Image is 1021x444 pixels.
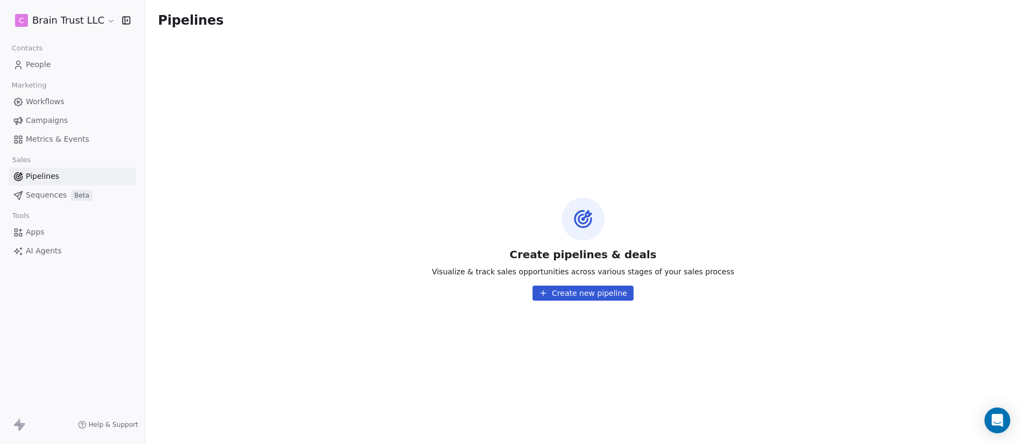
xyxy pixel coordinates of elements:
[7,77,51,93] span: Marketing
[9,130,136,148] a: Metrics & Events
[9,168,136,185] a: Pipelines
[26,96,64,107] span: Workflows
[9,223,136,241] a: Apps
[19,15,24,26] span: C
[71,190,92,201] span: Beta
[9,112,136,129] a: Campaigns
[9,93,136,111] a: Workflows
[26,245,62,257] span: AI Agents
[26,115,68,126] span: Campaigns
[509,247,656,262] span: Create pipelines & deals
[26,59,51,70] span: People
[89,420,138,429] span: Help & Support
[9,186,136,204] a: SequencesBeta
[32,13,104,27] span: Brain Trust LLC
[984,407,1010,433] div: Open Intercom Messenger
[9,56,136,74] a: People
[78,420,138,429] a: Help & Support
[13,11,114,30] button: CBrain Trust LLC
[26,171,59,182] span: Pipelines
[8,152,35,168] span: Sales
[9,242,136,260] a: AI Agents
[533,286,634,301] button: Create new pipeline
[8,208,34,224] span: Tools
[26,227,45,238] span: Apps
[158,13,224,28] span: Pipelines
[432,266,735,277] span: Visualize & track sales opportunities across various stages of your sales process
[26,134,89,145] span: Metrics & Events
[26,190,67,201] span: Sequences
[7,40,47,56] span: Contacts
